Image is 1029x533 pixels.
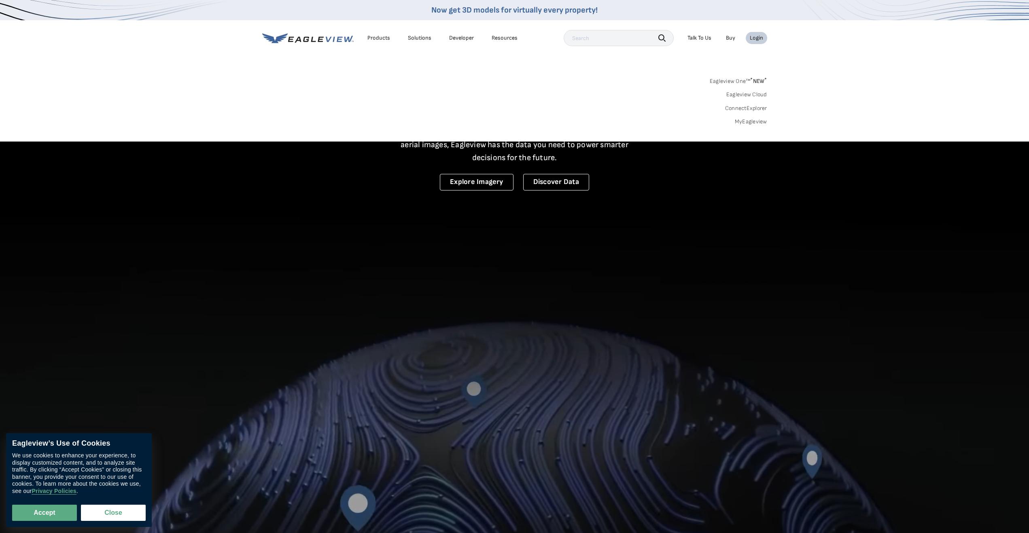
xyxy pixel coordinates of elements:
[710,75,767,85] a: Eagleview One™*NEW*
[12,439,146,448] div: Eagleview’s Use of Cookies
[735,118,767,125] a: MyEagleview
[12,505,77,521] button: Accept
[431,5,598,15] a: Now get 3D models for virtually every property!
[564,30,674,46] input: Search
[687,34,711,42] div: Talk To Us
[725,105,767,112] a: ConnectExplorer
[408,34,431,42] div: Solutions
[750,78,767,85] span: NEW
[449,34,474,42] a: Developer
[12,452,146,495] div: We use cookies to enhance your experience, to display customized content, and to analyze site tra...
[726,34,735,42] a: Buy
[523,174,589,190] a: Discover Data
[81,505,146,521] button: Close
[750,34,763,42] div: Login
[440,174,513,190] a: Explore Imagery
[367,34,390,42] div: Products
[492,34,518,42] div: Resources
[726,91,767,98] a: Eagleview Cloud
[32,488,76,495] a: Privacy Policies
[391,125,639,164] p: A new era starts here. Built on more than 3.5 billion high-resolution aerial images, Eagleview ha...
